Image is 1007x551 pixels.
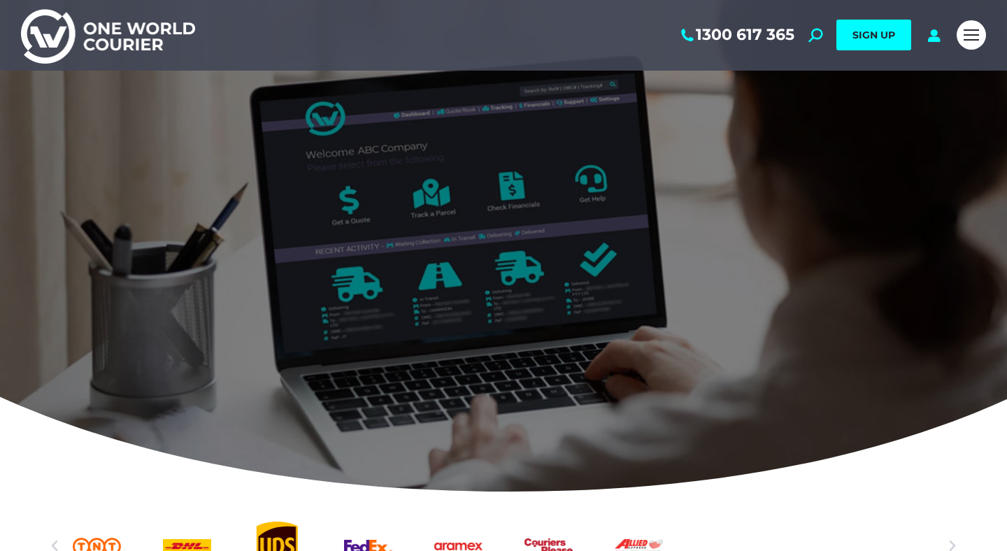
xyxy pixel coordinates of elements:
[836,20,911,50] a: SIGN UP
[852,29,895,41] span: SIGN UP
[957,20,986,50] a: Mobile menu icon
[678,26,794,44] a: 1300 617 365
[21,7,195,64] img: One World Courier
